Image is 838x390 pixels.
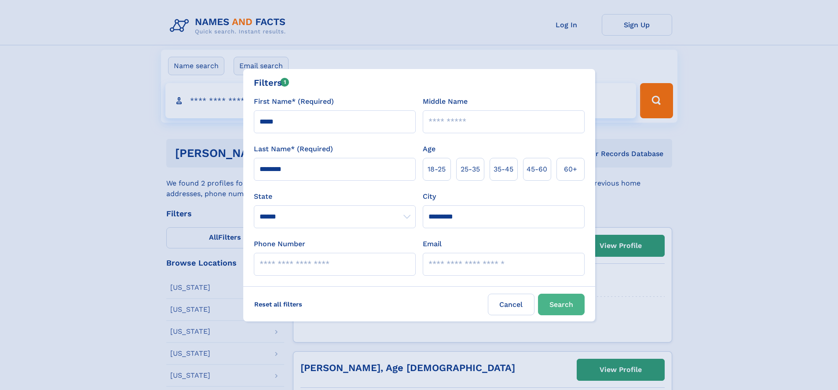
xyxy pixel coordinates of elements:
span: 18‑25 [428,164,446,175]
label: Phone Number [254,239,305,249]
label: Reset all filters [249,294,308,315]
span: 25‑35 [461,164,480,175]
label: Email [423,239,442,249]
button: Search [538,294,585,315]
label: Age [423,144,435,154]
label: Cancel [488,294,534,315]
label: City [423,191,436,202]
span: 35‑45 [494,164,513,175]
label: Last Name* (Required) [254,144,333,154]
span: 45‑60 [527,164,547,175]
label: State [254,191,416,202]
span: 60+ [564,164,577,175]
div: Filters [254,76,289,89]
label: First Name* (Required) [254,96,334,107]
label: Middle Name [423,96,468,107]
